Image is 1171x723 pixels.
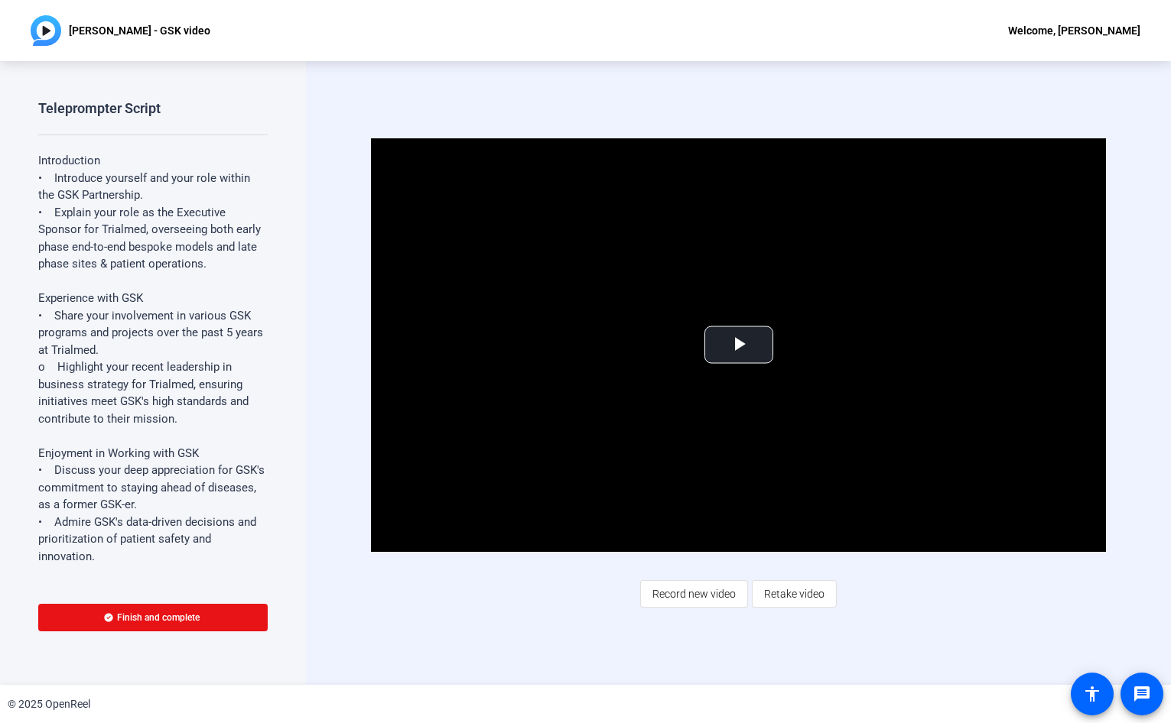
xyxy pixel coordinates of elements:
[38,604,268,631] button: Finish and complete
[1133,685,1151,703] mat-icon: message
[38,152,268,170] p: Introduction
[38,204,268,273] p: • Explain your role as the Executive Sponsor for Trialmed, overseeing both early phase end-to-end...
[652,579,736,608] span: Record new video
[1008,21,1140,40] div: Welcome, [PERSON_NAME]
[69,21,210,40] p: [PERSON_NAME] - GSK video
[704,326,773,364] button: Play Video
[38,99,161,118] div: Teleprompter Script
[1083,685,1101,703] mat-icon: accessibility
[371,138,1106,552] div: Video Player
[38,358,268,427] p: o Highlight your recent leadership in business strategy for Trialmed, ensuring initiatives meet G...
[752,580,837,608] button: Retake video
[38,462,268,514] p: • Discuss your deep appreciation for GSK's commitment to staying ahead of diseases, as a former G...
[764,579,825,608] span: Retake video
[31,15,61,46] img: OpenReel logo
[640,580,748,608] button: Record new video
[38,445,268,462] p: Enjoyment in Working with GSK
[8,696,90,712] div: © 2025 OpenReel
[38,290,268,307] p: Experience with GSK
[38,307,268,359] p: • Share your involvement in various GSK programs and projects over the past 5 years at Trialmed.
[38,170,268,204] p: • Introduce yourself and your role within the GSK Partnership.
[38,514,268,566] p: • Admire GSK's data-driven decisions and prioritization of patient safety and innovation.
[117,611,200,624] span: Finish and complete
